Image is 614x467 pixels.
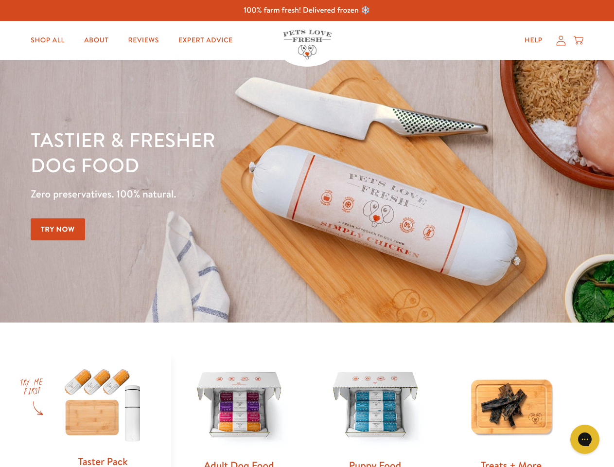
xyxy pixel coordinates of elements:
[171,31,241,50] a: Expert Advice
[31,127,399,178] h1: Tastier & fresher dog food
[283,30,332,59] img: Pets Love Fresh
[565,421,604,457] iframe: Gorgias live chat messenger
[23,31,72,50] a: Shop All
[517,31,550,50] a: Help
[31,218,85,240] a: Try Now
[31,185,399,203] p: Zero preservatives. 100% natural.
[76,31,116,50] a: About
[120,31,166,50] a: Reviews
